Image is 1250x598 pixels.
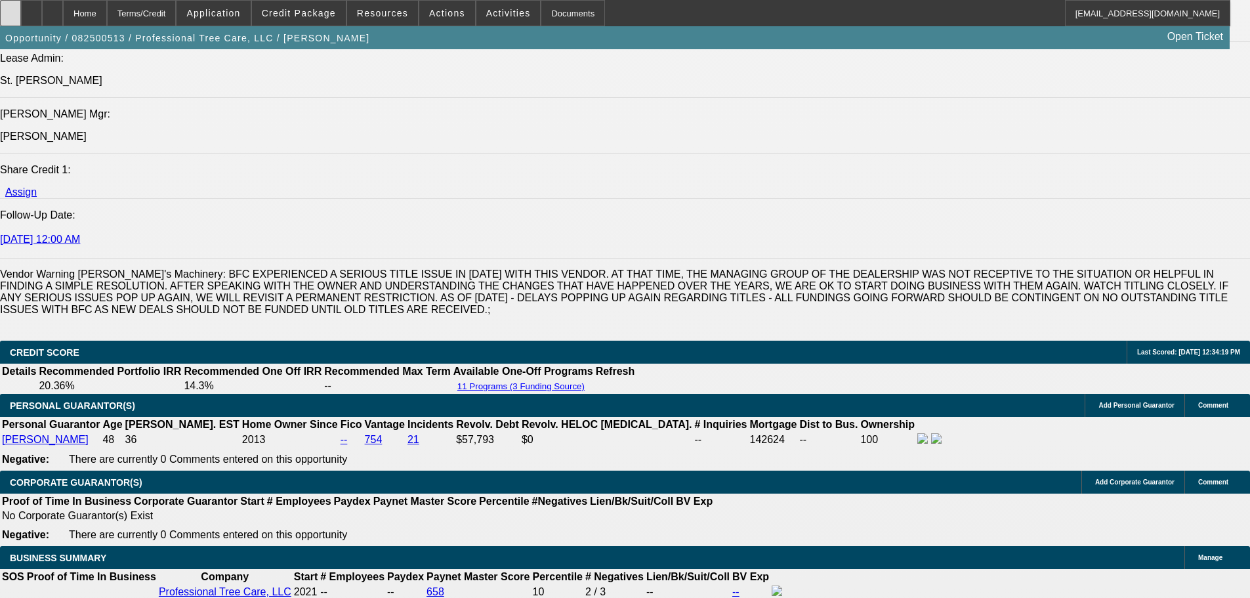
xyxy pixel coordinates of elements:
img: linkedin-icon.png [931,433,942,444]
b: Ownership [860,419,915,430]
a: Professional Tree Care, LLC [159,586,291,597]
a: 21 [407,434,419,445]
th: Proof of Time In Business [26,570,157,584]
td: -- [323,379,451,393]
span: Manage [1198,554,1222,561]
td: 20.36% [38,379,182,393]
span: PERSONAL GUARANTOR(S) [10,400,135,411]
button: Actions [419,1,475,26]
a: -- [341,434,348,445]
span: CORPORATE GUARANTOR(S) [10,477,142,488]
b: Mortgage [750,419,797,430]
b: Fico [341,419,362,430]
b: # Inquiries [694,419,747,430]
b: Paydex [334,496,371,507]
th: Recommended Max Term [323,365,451,378]
td: 142624 [749,433,798,447]
b: Incidents [407,419,453,430]
b: # Negatives [585,571,644,582]
span: Credit Package [262,8,336,18]
button: 11 Programs (3 Funding Source) [453,381,589,392]
span: Activities [486,8,531,18]
b: Company [201,571,249,582]
b: Lien/Bk/Suit/Coll [646,571,730,582]
b: Percentile [532,571,582,582]
b: [PERSON_NAME]. EST [125,419,240,430]
th: Recommended One Off IRR [183,365,322,378]
span: Comment [1198,479,1228,486]
span: CREDIT SCORE [10,347,79,358]
span: -- [320,586,327,597]
td: $57,793 [455,433,520,447]
span: Comment [1198,402,1228,409]
td: 48 [102,433,123,447]
b: # Employees [267,496,331,507]
b: Negative: [2,454,49,465]
td: -- [694,433,747,447]
th: Available One-Off Programs [453,365,594,378]
td: 100 [860,433,915,447]
b: Negative: [2,529,49,540]
img: facebook-icon.png [917,433,928,444]
a: 658 [427,586,444,597]
b: Vantage [365,419,405,430]
div: 10 [532,586,582,598]
b: Paydex [387,571,424,582]
div: 2 / 3 [585,586,644,598]
b: Personal Guarantor [2,419,100,430]
a: Open Ticket [1162,26,1228,48]
a: Assign [5,186,37,198]
span: 2013 [242,434,266,445]
b: Revolv. Debt [456,419,519,430]
a: [PERSON_NAME] [2,434,89,445]
th: Refresh [595,365,636,378]
img: facebook-icon.png [772,586,782,596]
button: Resources [347,1,418,26]
td: -- [799,433,859,447]
b: BV Exp [676,496,713,507]
td: $0 [521,433,693,447]
b: # Employees [320,571,385,582]
a: -- [732,586,740,597]
th: Recommended Portfolio IRR [38,365,182,378]
b: Dist to Bus. [800,419,858,430]
span: Opportunity / 082500513 / Professional Tree Care, LLC / [PERSON_NAME] [5,33,369,43]
th: SOS [1,570,25,584]
td: 14.3% [183,379,322,393]
td: 36 [125,433,240,447]
b: Revolv. HELOC [MEDICAL_DATA]. [522,419,692,430]
span: Application [186,8,240,18]
b: Paynet Master Score [373,496,476,507]
td: No Corporate Guarantor(s) Exist [1,509,719,523]
span: BUSINESS SUMMARY [10,553,106,563]
b: Paynet Master Score [427,571,530,582]
b: Age [102,419,122,430]
button: Application [177,1,250,26]
span: Add Corporate Guarantor [1095,479,1175,486]
span: Add Personal Guarantor [1098,402,1175,409]
a: 754 [365,434,383,445]
b: Home Owner Since [242,419,338,430]
th: Proof of Time In Business [1,495,132,508]
span: Last Scored: [DATE] 12:34:19 PM [1137,349,1240,356]
th: Details [1,365,37,378]
button: Credit Package [252,1,346,26]
b: Lien/Bk/Suit/Coll [590,496,673,507]
b: #Negatives [532,496,588,507]
b: BV Exp [732,571,769,582]
span: Resources [357,8,408,18]
b: Start [240,496,264,507]
span: There are currently 0 Comments entered on this opportunity [69,454,347,465]
span: There are currently 0 Comments entered on this opportunity [69,529,347,540]
span: Actions [429,8,465,18]
button: Activities [476,1,541,26]
b: Percentile [479,496,529,507]
b: Start [294,571,318,582]
b: Corporate Guarantor [134,496,238,507]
